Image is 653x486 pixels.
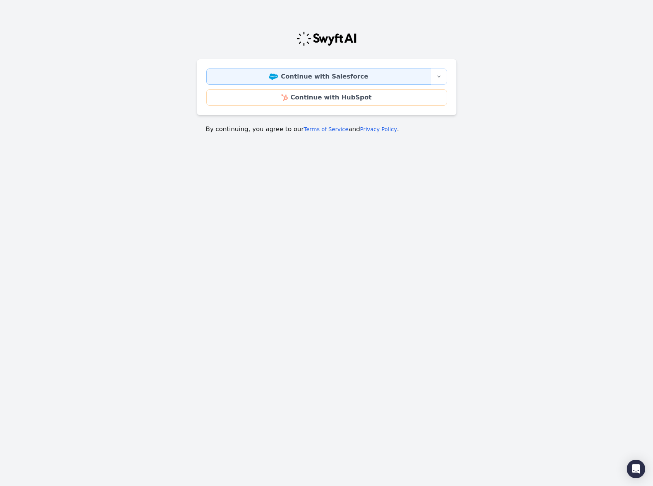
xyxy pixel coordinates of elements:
[281,94,287,101] img: HubSpot
[296,31,357,46] img: Swyft Logo
[304,126,348,132] a: Terms of Service
[206,68,431,85] a: Continue with Salesforce
[269,74,278,80] img: Salesforce
[627,460,645,478] div: Open Intercom Messenger
[206,89,447,106] a: Continue with HubSpot
[206,125,447,134] p: By continuing, you agree to our and .
[360,126,397,132] a: Privacy Policy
